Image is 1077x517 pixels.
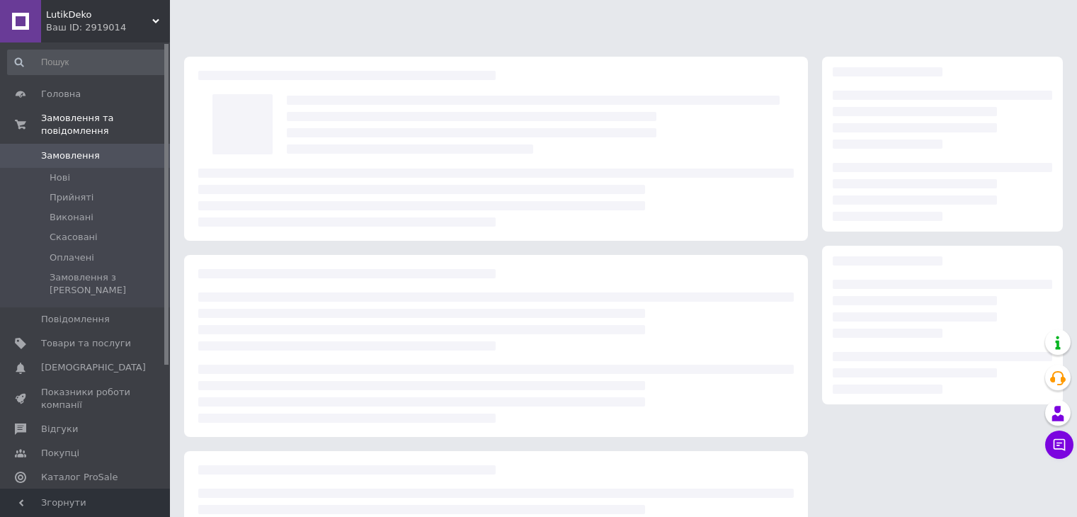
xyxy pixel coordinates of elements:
[50,271,166,297] span: Замовлення з [PERSON_NAME]
[41,447,79,460] span: Покупці
[50,211,93,224] span: Виконані
[46,8,152,21] span: LutikDeko
[41,112,170,137] span: Замовлення та повідомлення
[41,471,118,484] span: Каталог ProSale
[1045,431,1073,459] button: Чат з покупцем
[41,386,131,411] span: Показники роботи компанії
[41,337,131,350] span: Товари та послуги
[41,361,146,374] span: [DEMOGRAPHIC_DATA]
[46,21,170,34] div: Ваш ID: 2919014
[50,251,94,264] span: Оплачені
[7,50,167,75] input: Пошук
[50,191,93,204] span: Прийняті
[41,149,100,162] span: Замовлення
[41,88,81,101] span: Головна
[50,231,98,244] span: Скасовані
[50,171,70,184] span: Нові
[41,423,78,436] span: Відгуки
[41,313,110,326] span: Повідомлення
